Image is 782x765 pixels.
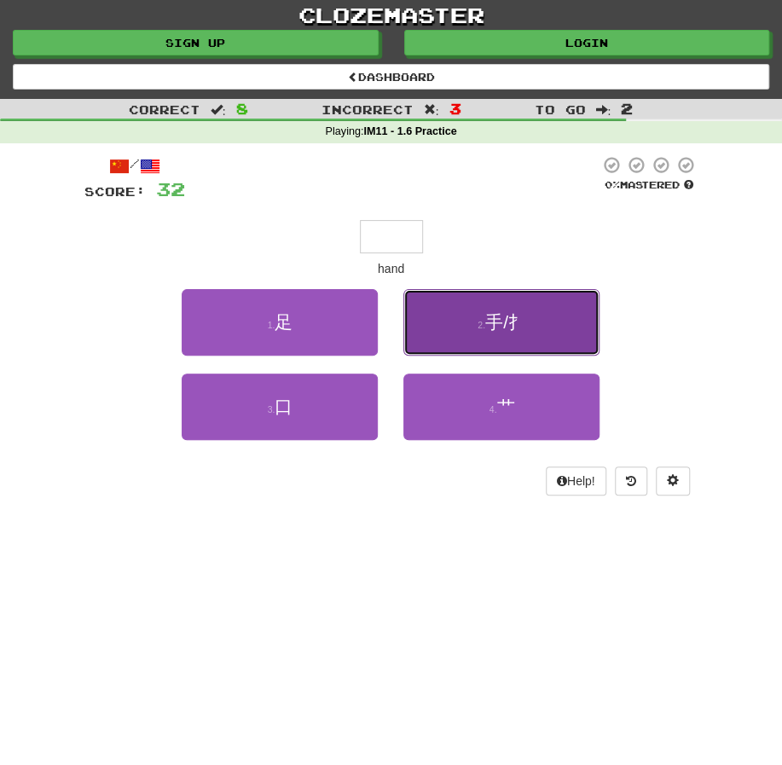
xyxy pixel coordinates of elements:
[321,102,414,117] span: Incorrect
[534,102,585,117] span: To go
[615,467,647,496] button: Round history (alt+y)
[600,178,698,192] div: Mastered
[13,30,379,55] a: Sign up
[182,374,378,440] button: 3.口
[404,30,770,55] a: Login
[449,100,461,117] span: 3
[546,467,606,496] button: Help!
[84,155,185,177] div: /
[605,179,620,190] span: 0 %
[236,100,248,117] span: 8
[424,103,439,115] span: :
[403,374,600,440] button: 4.艹
[211,103,226,115] span: :
[129,102,200,117] span: Correct
[621,100,633,117] span: 2
[84,184,146,199] span: Score:
[275,312,293,332] span: 足
[595,103,611,115] span: :
[496,397,514,416] span: 艹
[268,404,275,414] small: 3 .
[84,260,698,277] div: hand
[403,289,600,356] button: 2.手/扌
[268,320,275,330] small: 1 .
[363,125,456,137] strong: IM11 - 1.6 Practice
[182,289,378,356] button: 1.足
[156,178,185,200] span: 32
[13,64,769,90] a: Dashboard
[275,397,293,416] span: 口
[485,312,526,332] span: 手/扌
[478,320,485,330] small: 2 .
[489,404,497,414] small: 4 .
